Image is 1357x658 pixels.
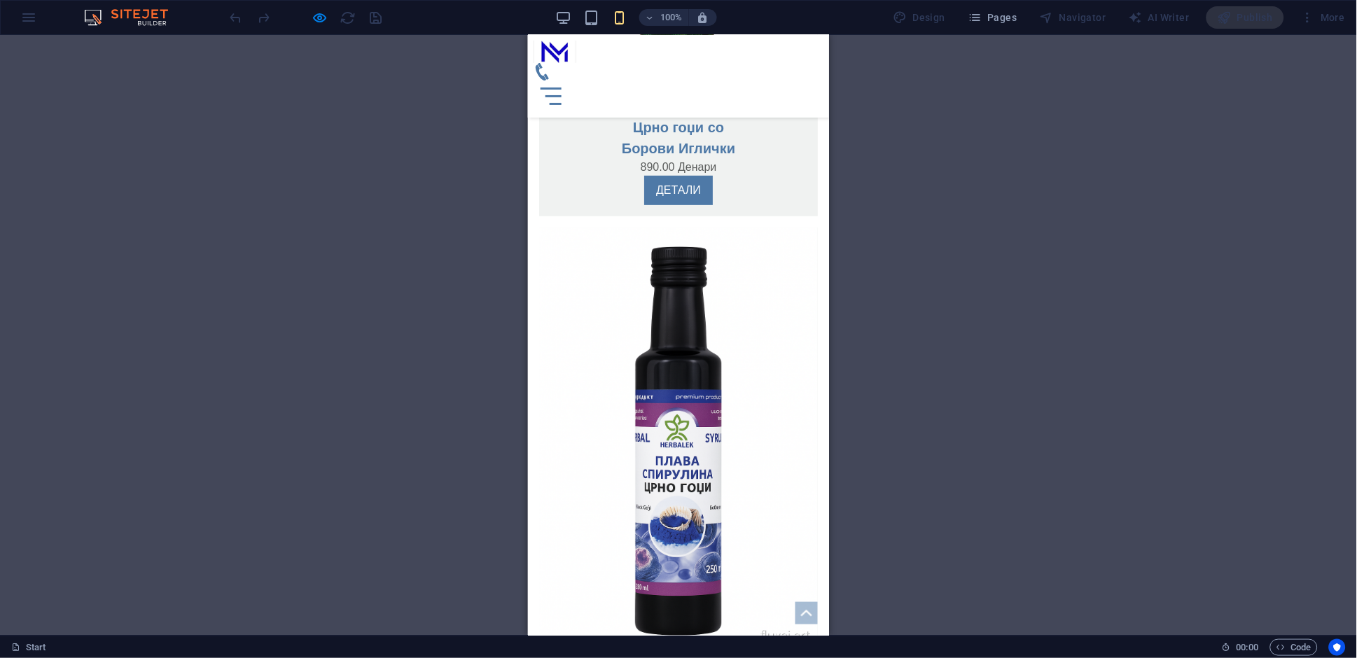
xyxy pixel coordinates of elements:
button: Click here to leave preview mode and continue editing [312,9,328,26]
button: Pages [962,6,1022,29]
img: 476792838_122102313278766957_2773236690141060852_n-lYgOv5DtAV5sSF7pMpu9tg.jpg [6,6,48,28]
button: Usercentrics [1329,639,1346,656]
h3: Црно гоџи со Борови Иглички [22,82,279,124]
button: Menu [18,60,34,62]
div: Design (Ctrl+Alt+Y) [888,6,952,29]
span: 00 00 [1237,639,1258,656]
button: 100% [639,9,689,26]
button: Code [1270,639,1318,656]
i: On resize automatically adjust zoom level to fit chosen device. [697,11,709,24]
span: : [1246,642,1248,652]
span: Code [1276,639,1311,656]
a: ДЕТАЛИ [116,141,185,170]
span: Pages [968,10,1017,24]
h6: Session time [1222,639,1259,656]
img: Editor Logo [81,9,186,26]
h6: 100% [660,9,683,26]
a: Click to cancel selection. Double-click to open Pages [11,639,46,656]
p: 890.00 Денари [22,124,279,141]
